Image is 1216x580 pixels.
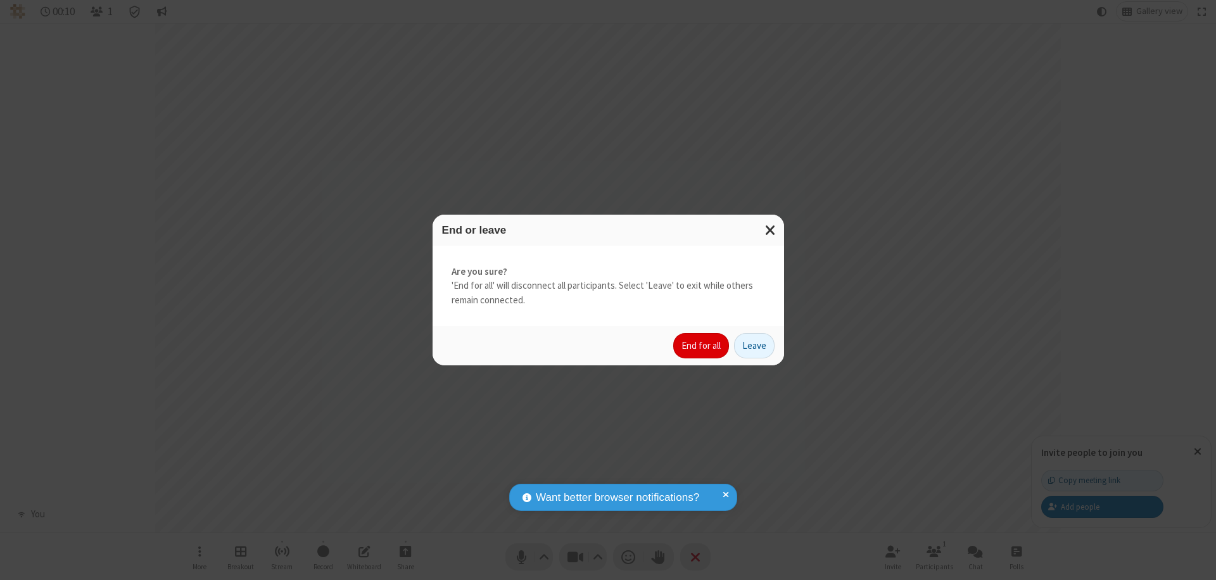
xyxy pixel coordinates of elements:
button: Leave [734,333,775,358]
div: 'End for all' will disconnect all participants. Select 'Leave' to exit while others remain connec... [433,246,784,327]
button: End for all [673,333,729,358]
strong: Are you sure? [452,265,765,279]
h3: End or leave [442,224,775,236]
button: Close modal [757,215,784,246]
span: Want better browser notifications? [536,489,699,506]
